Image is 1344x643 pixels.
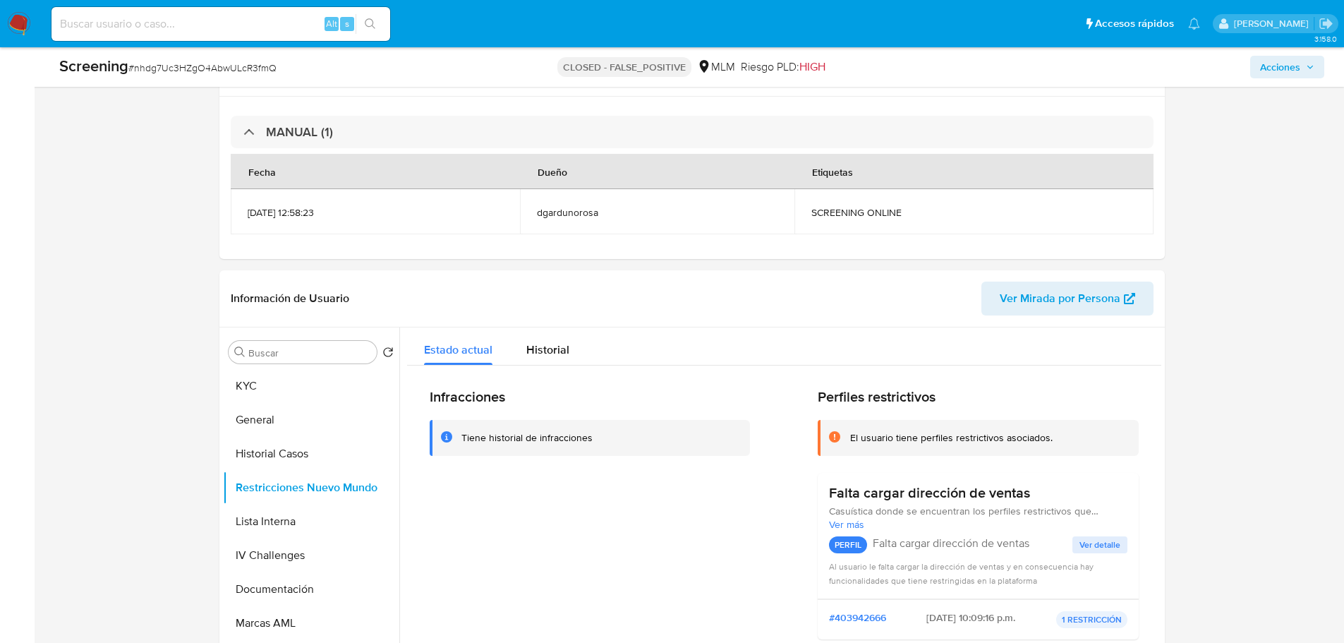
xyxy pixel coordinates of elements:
[234,347,246,358] button: Buscar
[697,59,735,75] div: MLM
[1095,16,1174,31] span: Accesos rápidos
[223,437,399,471] button: Historial Casos
[59,54,128,77] b: Screening
[223,471,399,505] button: Restricciones Nuevo Mundo
[223,403,399,437] button: General
[811,206,1136,219] span: SCREENING ONLINE
[345,17,349,30] span: s
[1314,33,1337,44] span: 3.158.0
[356,14,385,34] button: search-icon
[223,505,399,539] button: Lista Interna
[799,59,825,75] span: HIGH
[557,57,691,77] p: CLOSED - FALSE_POSITIVE
[1260,56,1300,78] span: Acciones
[795,155,870,188] div: Etiquetas
[1250,56,1324,78] button: Acciones
[231,292,349,306] h1: Información de Usuario
[248,206,503,219] span: [DATE] 12:58:23
[266,124,333,140] h3: MANUAL (1)
[1188,18,1200,30] a: Notificaciones
[223,539,399,572] button: IV Challenges
[326,17,337,30] span: Alt
[231,155,293,188] div: Fecha
[382,347,394,362] button: Volver al orden por defecto
[223,369,399,403] button: KYC
[128,61,277,75] span: # nhdg7Uc3HZgO4AbwULcR3fmQ
[1000,282,1120,316] span: Ver Mirada por Persona
[248,347,371,359] input: Buscar
[223,572,399,606] button: Documentación
[52,15,390,33] input: Buscar usuario o caso...
[521,155,584,188] div: Dueño
[1319,16,1333,31] a: Salir
[223,606,399,640] button: Marcas AML
[537,206,778,219] span: dgardunorosa
[981,282,1154,316] button: Ver Mirada por Persona
[1234,17,1314,30] p: nicolas.tyrkiel@mercadolibre.com
[231,116,1154,148] div: MANUAL (1)
[741,59,825,75] span: Riesgo PLD:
